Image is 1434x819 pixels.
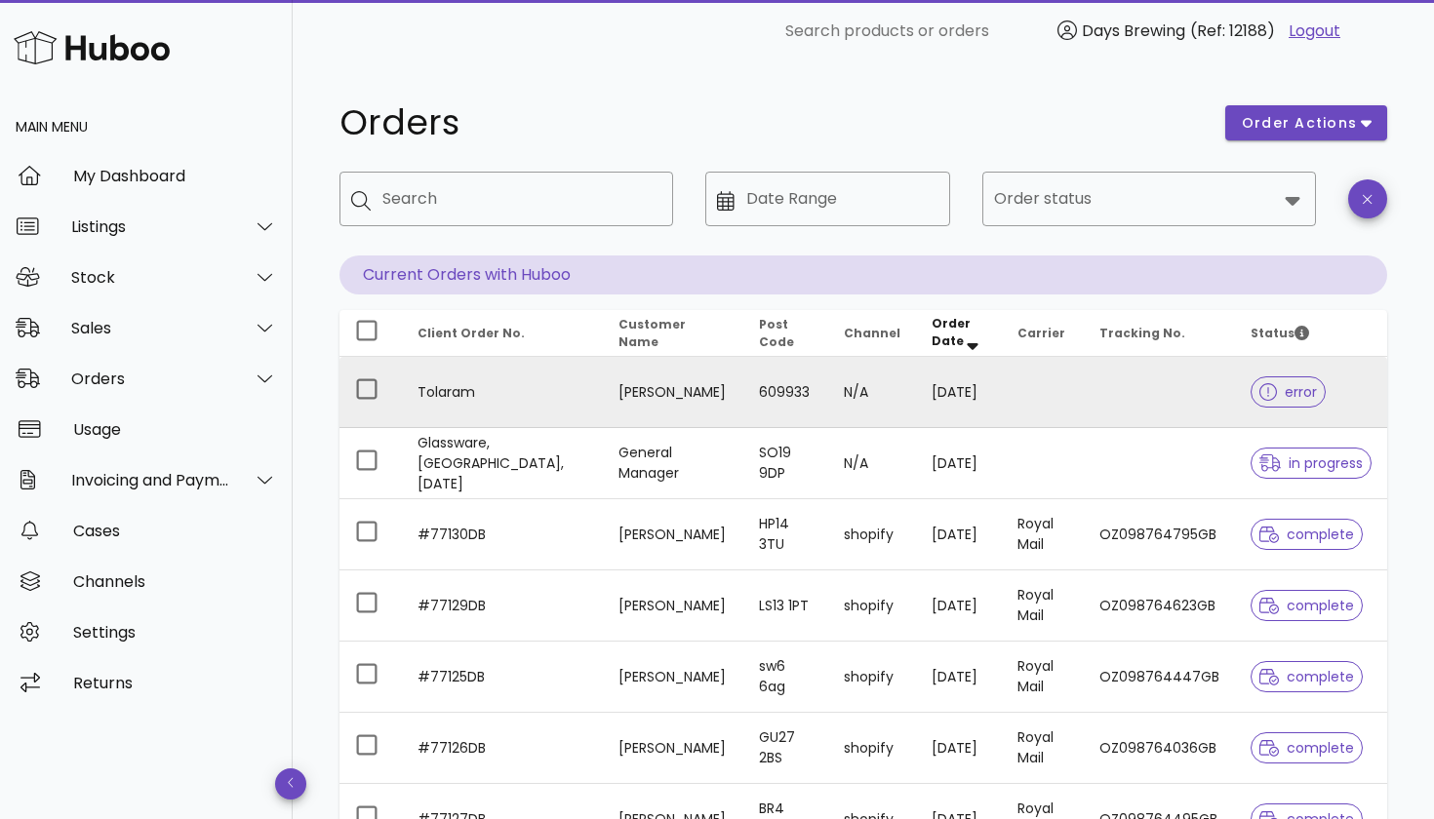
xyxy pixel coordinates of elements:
[1259,599,1354,612] span: complete
[932,315,971,349] span: Order Date
[1084,713,1235,784] td: OZ098764036GB
[418,325,525,341] span: Client Order No.
[743,642,828,713] td: sw6 6ag
[402,310,603,357] th: Client Order No.
[1002,570,1085,642] td: Royal Mail
[618,316,686,350] span: Customer Name
[402,428,603,499] td: Glassware, [GEOGRAPHIC_DATA], [DATE]
[828,428,916,499] td: N/A
[1084,499,1235,570] td: OZ098764795GB
[71,217,230,236] div: Listings
[916,713,1002,784] td: [DATE]
[844,325,900,341] span: Channel
[73,522,277,540] div: Cases
[743,357,828,428] td: 609933
[828,713,916,784] td: shopify
[916,642,1002,713] td: [DATE]
[743,570,828,642] td: LS13 1PT
[1002,642,1085,713] td: Royal Mail
[828,570,916,642] td: shopify
[71,268,230,287] div: Stock
[73,572,277,591] div: Channels
[1190,19,1275,42] span: (Ref: 12188)
[759,316,794,350] span: Post Code
[1099,325,1185,341] span: Tracking No.
[603,428,743,499] td: General Manager
[402,499,603,570] td: #77130DB
[71,471,230,489] div: Invoicing and Payments
[916,570,1002,642] td: [DATE]
[1259,456,1363,470] span: in progress
[1084,310,1235,357] th: Tracking No.
[1002,310,1085,357] th: Carrier
[1289,19,1340,43] a: Logout
[1084,642,1235,713] td: OZ098764447GB
[1002,499,1085,570] td: Royal Mail
[402,713,603,784] td: #77126DB
[73,623,277,642] div: Settings
[603,357,743,428] td: [PERSON_NAME]
[916,499,1002,570] td: [DATE]
[603,499,743,570] td: [PERSON_NAME]
[402,570,603,642] td: #77129DB
[71,370,230,388] div: Orders
[603,642,743,713] td: [PERSON_NAME]
[743,428,828,499] td: SO19 9DP
[1082,19,1185,42] span: Days Brewing
[743,310,828,357] th: Post Code
[73,420,277,439] div: Usage
[1251,325,1309,341] span: Status
[1259,670,1354,683] span: complete
[916,310,1002,357] th: Order Date: Sorted descending. Activate to remove sorting.
[1002,713,1085,784] td: Royal Mail
[14,26,170,68] img: Huboo Logo
[1241,113,1358,134] span: order actions
[73,674,277,692] div: Returns
[402,357,603,428] td: Tolaram
[603,570,743,642] td: [PERSON_NAME]
[339,105,1202,140] h1: Orders
[828,642,916,713] td: shopify
[603,310,743,357] th: Customer Name
[916,357,1002,428] td: [DATE]
[743,713,828,784] td: GU27 2BS
[603,713,743,784] td: [PERSON_NAME]
[1017,325,1065,341] span: Carrier
[982,172,1316,226] div: Order status
[828,357,916,428] td: N/A
[916,428,1002,499] td: [DATE]
[743,499,828,570] td: HP14 3TU
[1259,741,1354,755] span: complete
[73,167,277,185] div: My Dashboard
[1084,570,1235,642] td: OZ098764623GB
[828,310,916,357] th: Channel
[828,499,916,570] td: shopify
[339,255,1387,294] p: Current Orders with Huboo
[1225,105,1387,140] button: order actions
[1259,527,1354,541] span: complete
[1235,310,1387,357] th: Status
[402,642,603,713] td: #77125DB
[1259,385,1317,399] span: error
[71,319,230,337] div: Sales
